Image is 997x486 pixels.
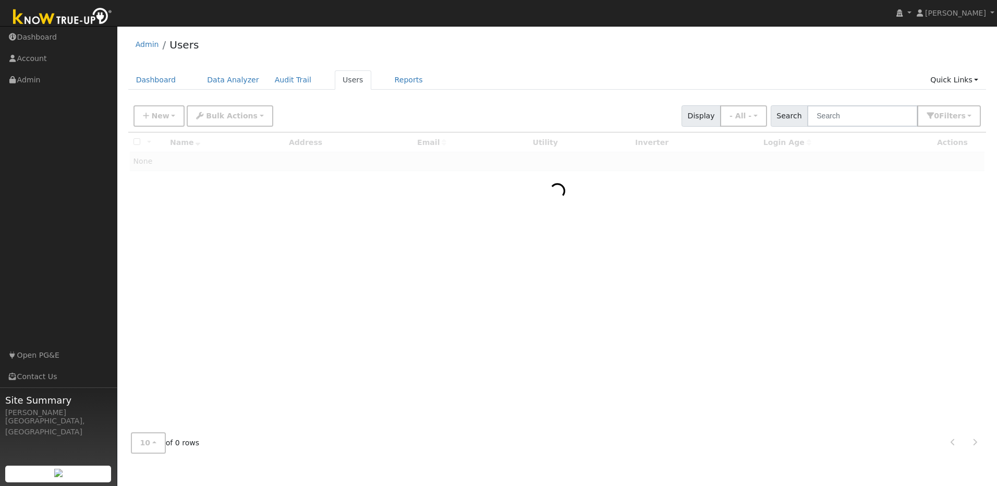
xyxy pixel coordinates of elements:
[187,105,273,127] button: Bulk Actions
[5,393,112,407] span: Site Summary
[771,105,808,127] span: Search
[131,432,166,454] button: 10
[335,70,371,90] a: Users
[961,112,965,120] span: s
[140,439,151,447] span: 10
[807,105,918,127] input: Search
[8,6,117,29] img: Know True-Up
[922,70,986,90] a: Quick Links
[5,416,112,438] div: [GEOGRAPHIC_DATA], [GEOGRAPHIC_DATA]
[131,432,200,454] span: of 0 rows
[133,105,185,127] button: New
[720,105,767,127] button: - All -
[267,70,319,90] a: Audit Trail
[199,70,267,90] a: Data Analyzer
[151,112,169,120] span: New
[206,112,258,120] span: Bulk Actions
[917,105,981,127] button: 0Filters
[128,70,184,90] a: Dashboard
[169,39,199,51] a: Users
[136,40,159,48] a: Admin
[387,70,431,90] a: Reports
[54,469,63,477] img: retrieve
[5,407,112,418] div: [PERSON_NAME]
[682,105,721,127] span: Display
[925,9,986,17] span: [PERSON_NAME]
[939,112,966,120] span: Filter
